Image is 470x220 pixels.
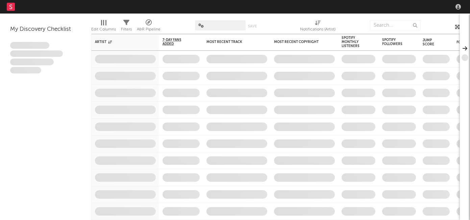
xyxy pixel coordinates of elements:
[91,17,116,37] div: Edit Columns
[121,17,132,37] div: Filters
[10,42,49,49] span: Lorem ipsum dolor
[382,38,406,46] div: Spotify Followers
[300,25,336,34] div: Notifications (Artist)
[91,25,116,34] div: Edit Columns
[137,17,160,37] div: A&R Pipeline
[121,25,132,34] div: Filters
[10,67,41,74] span: Aliquam viverra
[10,59,54,65] span: Praesent ac interdum
[95,40,146,44] div: Artist
[300,17,336,37] div: Notifications (Artist)
[10,50,63,57] span: Integer aliquet in purus et
[163,38,190,46] span: 7-Day Fans Added
[248,24,257,28] button: Save
[137,25,160,34] div: A&R Pipeline
[10,25,81,34] div: My Discovery Checklist
[342,36,365,48] div: Spotify Monthly Listeners
[206,40,257,44] div: Most Recent Track
[274,40,325,44] div: Most Recent Copyright
[423,38,440,46] div: Jump Score
[370,20,421,30] input: Search...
